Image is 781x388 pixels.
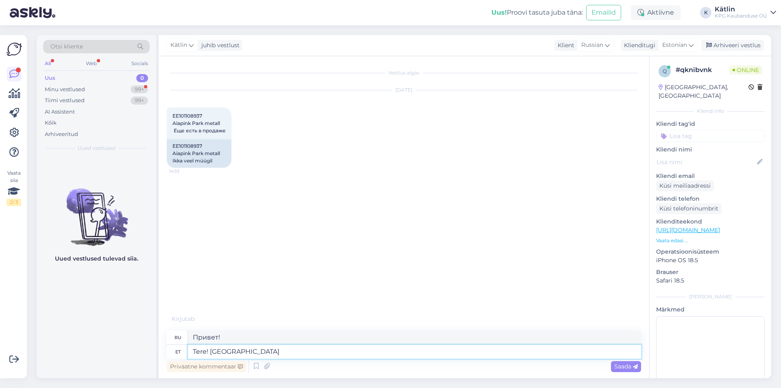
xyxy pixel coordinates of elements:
[188,345,641,359] textarea: Tere! [GEOGRAPHIC_DATA]
[45,85,85,94] div: Minu vestlused
[7,199,21,206] div: 2 / 3
[631,5,681,20] div: Aktiivne
[78,145,116,152] span: Uued vestlused
[43,58,52,69] div: All
[656,203,722,214] div: Küsi telefoninumbrit
[169,168,200,174] span: 14:33
[662,41,687,50] span: Estonian
[167,86,641,94] div: [DATE]
[188,331,641,344] textarea: Привет!
[7,169,21,206] div: Vaata siia
[167,69,641,77] div: Vestlus algas
[167,315,641,323] div: Kirjutab
[715,6,776,19] a: KätlinKPG Kaubanduse OÜ
[491,9,507,16] b: Uus!
[656,120,765,128] p: Kliendi tag'id
[554,41,574,50] div: Klient
[586,5,621,20] button: Emailid
[656,217,765,226] p: Klienditeekond
[656,293,765,300] div: [PERSON_NAME]
[130,58,150,69] div: Socials
[715,13,767,19] div: KPG Kaubanduse OÜ
[656,180,714,191] div: Küsi meiliaadressi
[45,108,75,116] div: AI Assistent
[676,65,729,75] div: # qknibvnk
[131,85,148,94] div: 99+
[45,119,57,127] div: Kõik
[136,74,148,82] div: 0
[656,237,765,244] p: Vaata edasi ...
[656,195,765,203] p: Kliendi telefon
[656,145,765,154] p: Kliendi nimi
[656,172,765,180] p: Kliendi email
[657,158,755,167] input: Lisa nimi
[656,305,765,314] p: Märkmed
[491,8,583,18] div: Proovi tasuta juba täna:
[701,40,764,51] div: Arhiveeri vestlus
[729,66,762,75] span: Online
[656,256,765,265] p: iPhone OS 18.5
[55,254,138,263] p: Uued vestlused tulevad siia.
[656,107,765,115] div: Kliendi info
[50,42,83,51] span: Otsi kliente
[581,41,603,50] span: Russian
[170,41,187,50] span: Kätlin
[196,315,197,322] span: .
[656,130,765,142] input: Lisa tag
[45,96,85,105] div: Tiimi vestlused
[131,96,148,105] div: 99+
[167,361,246,372] div: Privaatne kommentaar
[656,276,765,285] p: Safari 18.5
[175,345,181,359] div: et
[37,174,156,247] img: No chats
[194,315,196,322] span: .
[614,363,638,370] span: Saada
[45,130,78,138] div: Arhiveeritud
[197,315,198,322] span: .
[175,331,181,344] div: ru
[656,268,765,276] p: Brauser
[700,7,711,18] div: K
[45,74,55,82] div: Uus
[659,83,748,100] div: [GEOGRAPHIC_DATA], [GEOGRAPHIC_DATA]
[663,68,667,74] span: q
[198,41,240,50] div: juhib vestlust
[7,42,22,57] img: Askly Logo
[621,41,655,50] div: Klienditugi
[167,139,231,168] div: EE101108937 Aiapink Park metall Ikka veel müügil
[656,248,765,256] p: Operatsioonisüsteem
[656,226,720,234] a: [URL][DOMAIN_NAME]
[715,6,767,13] div: Kätlin
[84,58,98,69] div: Web
[172,113,226,134] span: EE101108937 Aiapink Park metall Еще есть в продаже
